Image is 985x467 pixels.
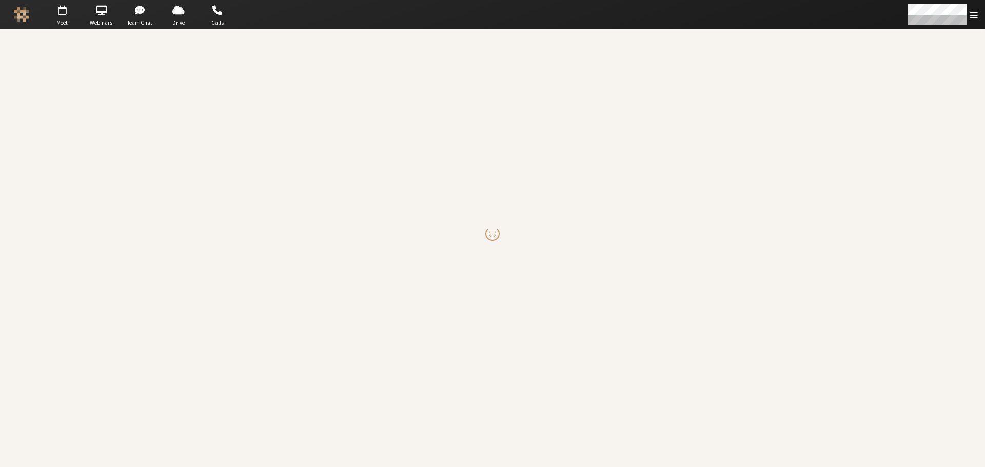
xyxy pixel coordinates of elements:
span: Webinars [83,18,119,27]
span: Team Chat [122,18,158,27]
span: Meet [44,18,80,27]
span: Calls [200,18,235,27]
img: Iotum [14,7,29,22]
span: Drive [161,18,196,27]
